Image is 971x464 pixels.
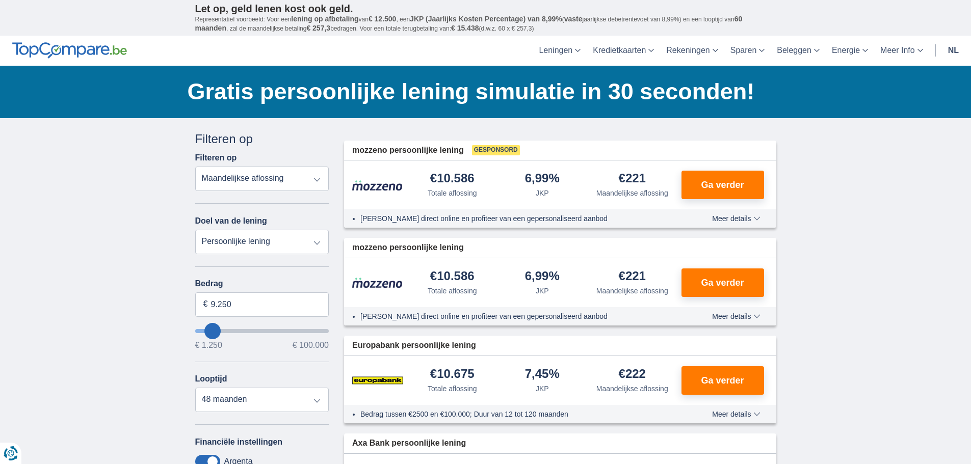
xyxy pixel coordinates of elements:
[430,172,475,186] div: €10.586
[306,24,330,32] span: € 257,3
[360,409,675,419] li: Bedrag tussen €2500 en €100.000; Duur van 12 tot 120 maanden
[472,145,520,155] span: Gesponsord
[596,286,668,296] div: Maandelijkse aflossing
[352,340,476,351] span: Europabank persoonlijke lening
[195,15,776,33] p: Representatief voorbeeld: Voor een van , een ( jaarlijkse debetrentevoet van 8,99%) en een loopti...
[195,216,267,226] label: Doel van de lening
[451,24,479,32] span: € 15.438
[430,368,475,381] div: €10.675
[195,15,743,32] span: 60 maanden
[712,411,760,418] span: Meer details
[701,180,744,189] span: Ga verder
[619,368,646,381] div: €222
[826,36,874,66] a: Energie
[360,311,675,321] li: [PERSON_NAME] direct online en profiteer van een gepersonaliseerd aanbod
[195,279,329,288] label: Bedrag
[701,278,744,287] span: Ga verder
[681,171,764,199] button: Ga verder
[536,188,549,198] div: JKP
[660,36,724,66] a: Rekeningen
[701,376,744,385] span: Ga verder
[352,145,464,156] span: mozzeno persoonlijke lening
[681,268,764,297] button: Ga verder
[293,341,329,349] span: € 100.000
[188,76,776,107] h1: Gratis persoonlijke lening simulatie in 30 seconden!
[360,213,675,224] li: [PERSON_NAME] direct online en profiteer van een gepersonaliseerd aanbod
[525,172,560,186] div: 6,99%
[428,384,477,394] div: Totale aflossing
[619,270,646,284] div: €221
[596,188,668,198] div: Maandelijkse aflossing
[596,384,668,394] div: Maandelijkse aflossing
[352,438,466,449] span: Axa Bank persoonlijke lening
[410,15,562,23] span: JKP (Jaarlijks Kosten Percentage) van 8,99%
[712,313,760,320] span: Meer details
[704,410,768,418] button: Meer details
[369,15,397,23] span: € 12.500
[195,153,237,162] label: Filteren op
[681,366,764,395] button: Ga verder
[195,329,329,333] input: wantToBorrow
[525,368,560,381] div: 7,45%
[428,188,477,198] div: Totale aflossing
[704,312,768,320] button: Meer details
[352,180,403,191] img: product.pl.alt Mozzeno
[352,242,464,254] span: mozzeno persoonlijke lening
[942,36,965,66] a: nl
[352,368,403,393] img: product.pl.alt Europabank
[724,36,771,66] a: Sparen
[195,374,227,384] label: Looptijd
[536,384,549,394] div: JKP
[195,341,222,349] span: € 1.250
[195,438,283,447] label: Financiële instellingen
[533,36,587,66] a: Leningen
[874,36,929,66] a: Meer Info
[536,286,549,296] div: JKP
[712,215,760,222] span: Meer details
[564,15,583,23] span: vaste
[587,36,660,66] a: Kredietkaarten
[195,130,329,148] div: Filteren op
[291,15,358,23] span: lening op afbetaling
[430,270,475,284] div: €10.586
[771,36,826,66] a: Beleggen
[428,286,477,296] div: Totale aflossing
[12,42,127,59] img: TopCompare
[525,270,560,284] div: 6,99%
[704,214,768,223] button: Meer details
[195,3,776,15] p: Let op, geld lenen kost ook geld.
[619,172,646,186] div: €221
[203,298,208,310] span: €
[352,277,403,288] img: product.pl.alt Mozzeno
